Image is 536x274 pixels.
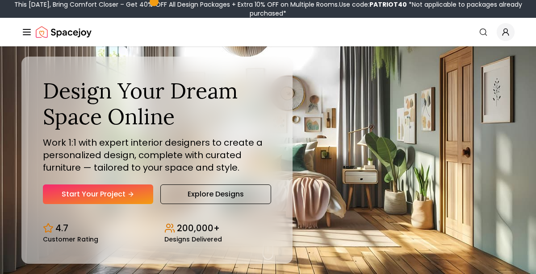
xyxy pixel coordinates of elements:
[177,222,220,234] p: 200,000+
[43,184,153,204] a: Start Your Project
[43,215,271,242] div: Design stats
[43,78,271,129] h1: Design Your Dream Space Online
[43,136,271,174] p: Work 1:1 with expert interior designers to create a personalized design, complete with curated fu...
[36,23,92,41] img: Spacejoy Logo
[43,236,98,242] small: Customer Rating
[36,23,92,41] a: Spacejoy
[55,222,68,234] p: 4.7
[21,18,515,46] nav: Global
[160,184,272,204] a: Explore Designs
[164,236,222,242] small: Designs Delivered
